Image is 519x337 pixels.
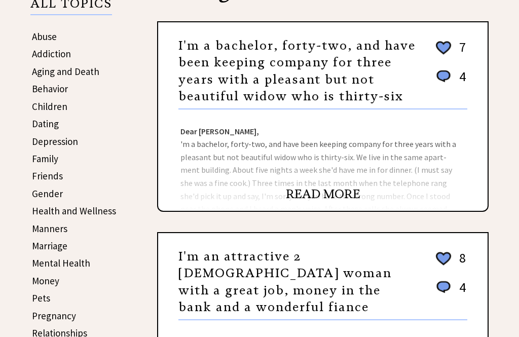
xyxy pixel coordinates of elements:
a: Abuse [32,30,57,43]
img: heart_outline%202.png [434,39,453,57]
td: 8 [454,249,466,278]
a: I'm a bachelor, forty-two, and have been keeping company for three years with a pleasant but not ... [178,38,416,104]
a: Friends [32,170,63,182]
img: heart_outline%202.png [434,250,453,268]
a: Dating [32,118,59,130]
a: Manners [32,222,67,235]
a: I'm an attractive 2 [DEMOGRAPHIC_DATA] woman with a great job, money in the bank and a wonderful ... [178,249,392,315]
strong: Dear [PERSON_NAME], [180,126,259,136]
a: Marriage [32,240,67,252]
a: Pregnancy [32,310,76,322]
td: 4 [454,68,466,95]
a: Depression [32,135,78,147]
a: Mental Health [32,257,90,269]
img: message_round%201.png [434,68,453,85]
img: message_round%201.png [434,279,453,295]
a: Addiction [32,48,71,60]
a: Gender [32,188,63,200]
a: Money [32,275,59,287]
a: Pets [32,292,50,304]
a: Behavior [32,83,68,95]
a: READ MORE [286,186,360,202]
a: Health and Wellness [32,205,116,217]
td: 7 [454,39,466,67]
a: Children [32,100,67,113]
td: 4 [454,279,466,306]
div: 'm a bachelor, forty-two, and have been keeping company for three years with a pleasant but not b... [158,109,488,211]
a: Family [32,153,58,165]
a: Aging and Death [32,65,99,78]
